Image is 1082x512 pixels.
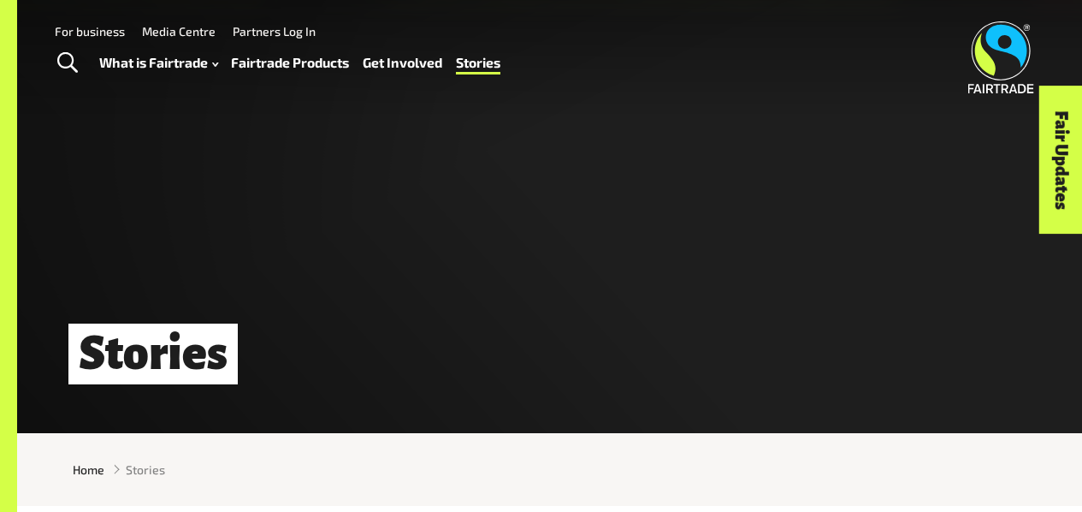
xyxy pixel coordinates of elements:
[73,461,104,479] a: Home
[142,24,216,39] a: Media Centre
[99,51,218,74] a: What is Fairtrade
[68,324,238,384] h1: Stories
[363,51,442,74] a: Get Involved
[233,24,316,39] a: Partners Log In
[968,21,1034,93] img: Fairtrade Australia New Zealand logo
[126,461,165,479] span: Stories
[231,51,349,74] a: Fairtrade Products
[55,24,125,39] a: For business
[46,42,88,85] a: Toggle Search
[456,51,500,74] a: Stories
